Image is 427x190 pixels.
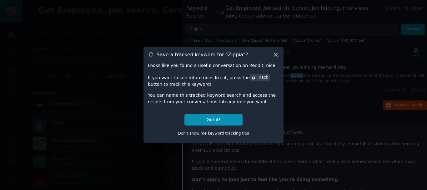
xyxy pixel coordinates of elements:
[148,73,279,88] div: If you want to see future ones like it, press the button to track this keyword!
[148,92,279,105] div: You can name this tracked keyword search and access the results from your conversations tab anyti...
[251,75,268,80] div: Track
[184,114,243,126] button: Got it!
[178,131,249,136] span: Don't show me keyword tracking tips
[157,51,248,58] h3: Save a tracked keyword for " Zippia "?
[148,62,279,69] div: Looks like you found a useful conversation on Reddit, nice!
